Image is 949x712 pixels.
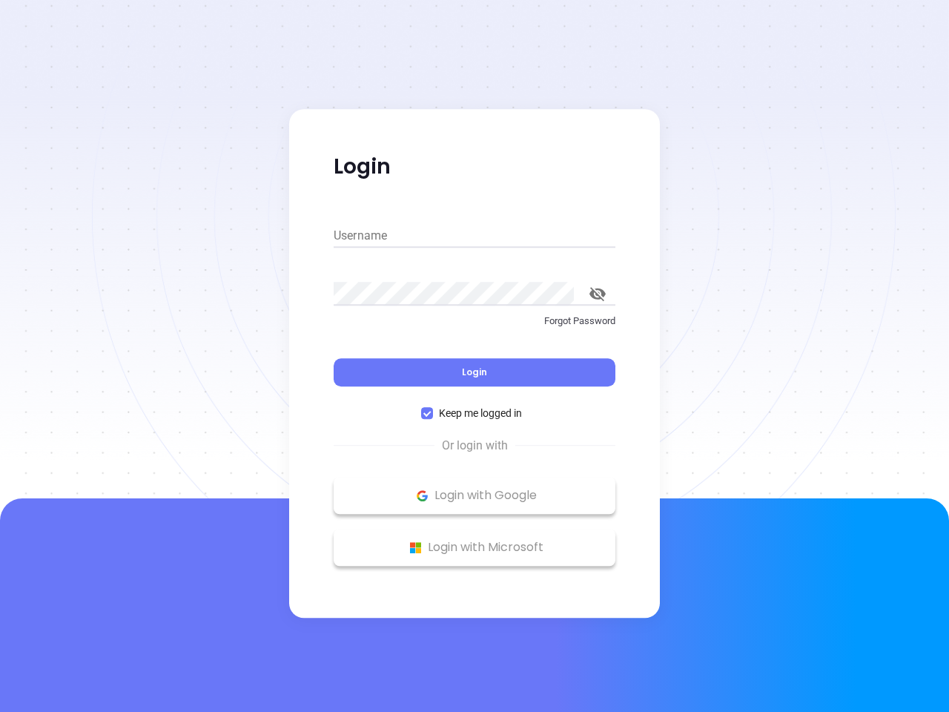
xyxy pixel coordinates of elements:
span: Keep me logged in [433,405,528,421]
p: Login with Microsoft [341,536,608,558]
p: Login [334,154,615,180]
button: Microsoft Logo Login with Microsoft [334,529,615,566]
img: Google Logo [413,487,431,505]
a: Forgot Password [334,314,615,340]
span: Or login with [434,437,515,455]
button: toggle password visibility [580,276,615,311]
p: Login with Google [341,484,608,507]
button: Login [334,358,615,386]
img: Microsoft Logo [406,538,425,557]
span: Login [462,366,487,378]
button: Google Logo Login with Google [334,477,615,514]
p: Forgot Password [334,314,615,329]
